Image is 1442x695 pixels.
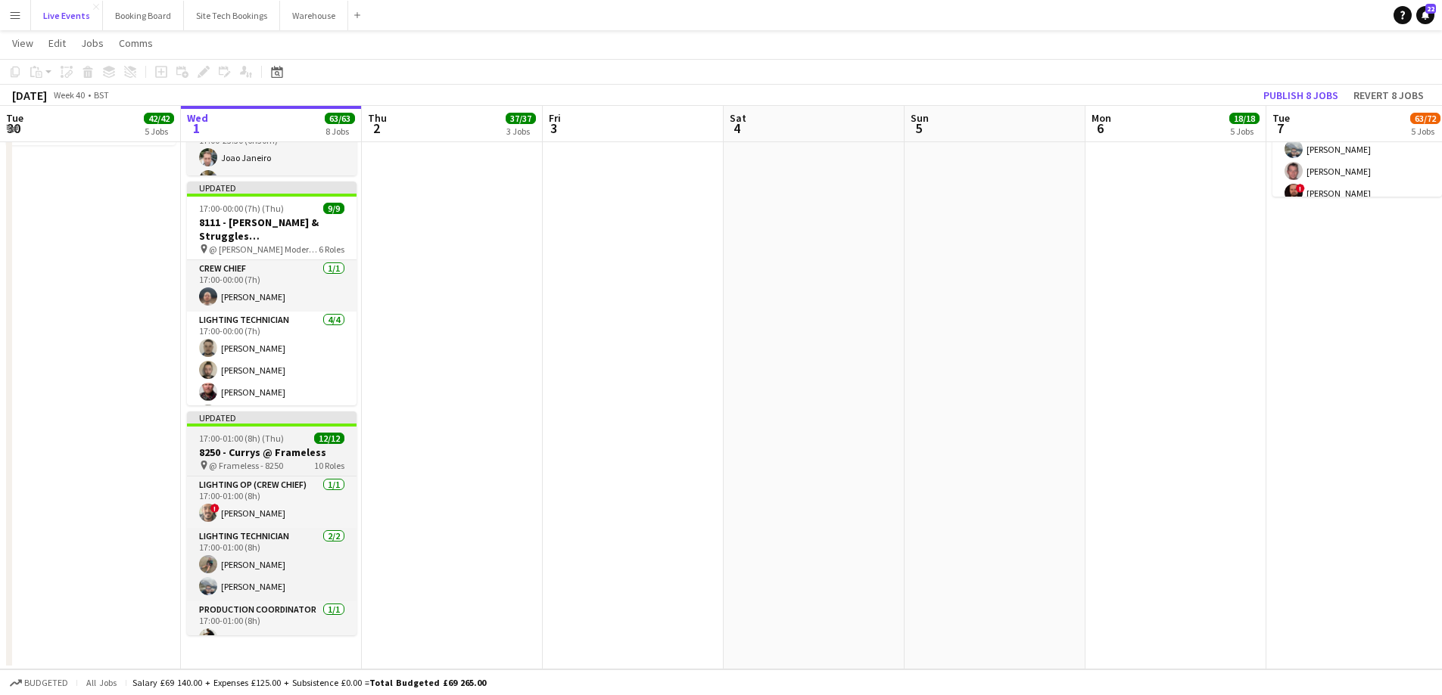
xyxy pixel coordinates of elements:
[113,33,159,53] a: Comms
[103,1,184,30] button: Booking Board
[1347,85,1430,105] button: Revert 8 jobs
[368,111,387,125] span: Thu
[325,113,355,124] span: 63/63
[31,1,103,30] button: Live Events
[4,119,23,137] span: 30
[187,528,357,601] app-card-role: Lighting Technician2/217:00-01:00 (8h)[PERSON_NAME][PERSON_NAME]
[187,111,208,125] span: Wed
[547,119,561,137] span: 3
[145,126,173,137] div: 5 Jobs
[119,36,153,50] span: Comms
[1410,113,1440,124] span: 63/72
[911,111,929,125] span: Sun
[187,216,357,243] h3: 8111 - [PERSON_NAME] & Struggles ([GEOGRAPHIC_DATA]) Ltd @ [PERSON_NAME][GEOGRAPHIC_DATA]
[187,260,357,312] app-card-role: Crew Chief1/117:00-00:00 (7h)[PERSON_NAME]
[50,89,88,101] span: Week 40
[209,244,319,255] span: @ [PERSON_NAME] Modern - 8111
[369,677,486,688] span: Total Budgeted £69 265.00
[314,433,344,444] span: 12/12
[210,504,220,513] span: !
[506,113,536,124] span: 37/37
[83,677,120,688] span: All jobs
[1089,119,1111,137] span: 6
[366,119,387,137] span: 2
[24,678,68,688] span: Budgeted
[199,203,284,214] span: 17:00-00:00 (7h) (Thu)
[1416,6,1434,24] a: 22
[314,460,344,471] span: 10 Roles
[325,126,354,137] div: 8 Jobs
[187,411,357,635] app-job-card: Updated17:00-01:00 (8h) (Thu)12/128250 - Currys @ Frameless @ Frameless - 825010 RolesLighting Op...
[42,33,72,53] a: Edit
[1296,184,1305,193] span: !
[1272,111,1290,125] span: Tue
[187,601,357,653] app-card-role: Production Coordinator1/117:00-01:00 (8h)[PERSON_NAME]
[187,476,357,528] app-card-role: Lighting Op (Crew Chief)1/117:00-01:00 (8h)![PERSON_NAME]
[81,36,104,50] span: Jobs
[12,36,33,50] span: View
[209,460,283,471] span: @ Frameless - 8250
[8,675,70,691] button: Budgeted
[727,119,746,137] span: 4
[280,1,348,30] button: Warehouse
[323,203,344,214] span: 9/9
[1272,113,1442,252] app-card-role: Lighting Technician3I4/516:30-02:30 (10h)[PERSON_NAME][PERSON_NAME]![PERSON_NAME]
[187,121,357,194] app-card-role: Lighting Technician2/217:00-23:30 (6h30m)Joao Janeiro[PERSON_NAME]
[12,88,47,103] div: [DATE]
[1230,126,1259,137] div: 5 Jobs
[6,111,23,125] span: Tue
[199,433,284,444] span: 17:00-01:00 (8h) (Thu)
[1257,85,1344,105] button: Publish 8 jobs
[144,113,174,124] span: 42/42
[6,33,39,53] a: View
[908,119,929,137] span: 5
[94,89,109,101] div: BST
[132,677,486,688] div: Salary £69 140.00 + Expenses £125.00 + Subsistence £0.00 =
[187,182,357,405] app-job-card: Updated17:00-00:00 (7h) (Thu)9/98111 - [PERSON_NAME] & Struggles ([GEOGRAPHIC_DATA]) Ltd @ [PERSO...
[187,312,357,429] app-card-role: Lighting Technician4/417:00-00:00 (7h)[PERSON_NAME][PERSON_NAME][PERSON_NAME]
[1270,119,1290,137] span: 7
[1425,4,1436,14] span: 22
[48,36,66,50] span: Edit
[1229,113,1260,124] span: 18/18
[1411,126,1440,137] div: 5 Jobs
[184,1,280,30] button: Site Tech Bookings
[187,445,357,459] h3: 8250 - Currys @ Frameless
[730,111,746,125] span: Sat
[506,126,535,137] div: 3 Jobs
[1092,111,1111,125] span: Mon
[549,111,561,125] span: Fri
[319,244,344,255] span: 6 Roles
[187,182,357,194] div: Updated
[75,33,110,53] a: Jobs
[185,119,208,137] span: 1
[187,411,357,424] div: Updated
